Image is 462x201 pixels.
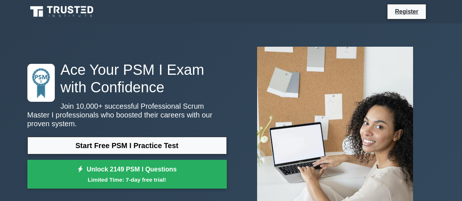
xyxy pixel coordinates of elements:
a: Register [390,7,423,16]
a: Start Free PSM I Practice Test [27,137,227,154]
a: Unlock 2149 PSM I QuestionsLimited Time: 7-day free trial! [27,160,227,189]
h1: Ace Your PSM I Exam with Confidence [27,61,227,96]
small: Limited Time: 7-day free trial! [37,175,218,184]
p: Join 10,000+ successful Professional Scrum Master I professionals who boosted their careers with ... [27,102,227,128]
